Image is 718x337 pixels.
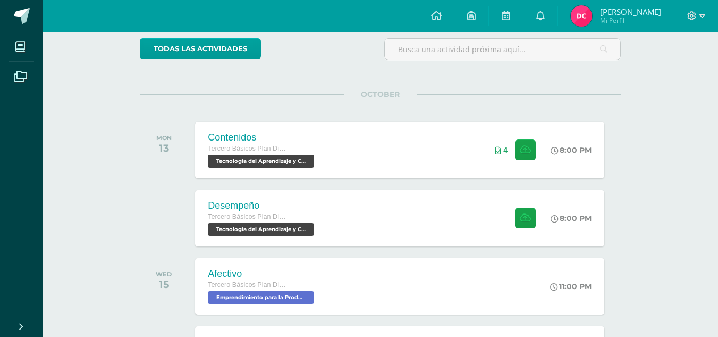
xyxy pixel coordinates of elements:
span: [PERSON_NAME] [600,6,661,17]
div: 8:00 PM [551,145,592,155]
span: Tercero Básicos Plan Diario [208,145,288,152]
div: WED [156,270,172,278]
div: Archivos entregados [495,146,508,154]
span: 4 [503,146,508,154]
img: bae459bd0cbb3c6435d31d162aa0c0eb.png [571,5,592,27]
span: Mi Perfil [600,16,661,25]
div: 8:00 PM [551,213,592,223]
div: 11:00 PM [550,282,592,291]
span: Tecnología del Aprendizaje y Comunicación 'A' [208,155,314,168]
div: 13 [156,142,172,154]
div: 15 [156,278,172,291]
div: Desempeño [208,200,317,211]
div: Contenidos [208,132,317,143]
span: Tercero Básicos Plan Diario [208,213,288,220]
a: todas las Actividades [140,38,261,59]
input: Busca una actividad próxima aquí... [385,39,620,60]
div: Afectivo [208,268,317,280]
div: MON [156,134,172,142]
span: OCTOBER [344,89,417,99]
span: Tecnología del Aprendizaje y Comunicación 'A' [208,223,314,236]
span: Emprendimiento para la Productividad y Desarrollo 'A' [208,291,314,304]
span: Tercero Básicos Plan Diario [208,281,288,289]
